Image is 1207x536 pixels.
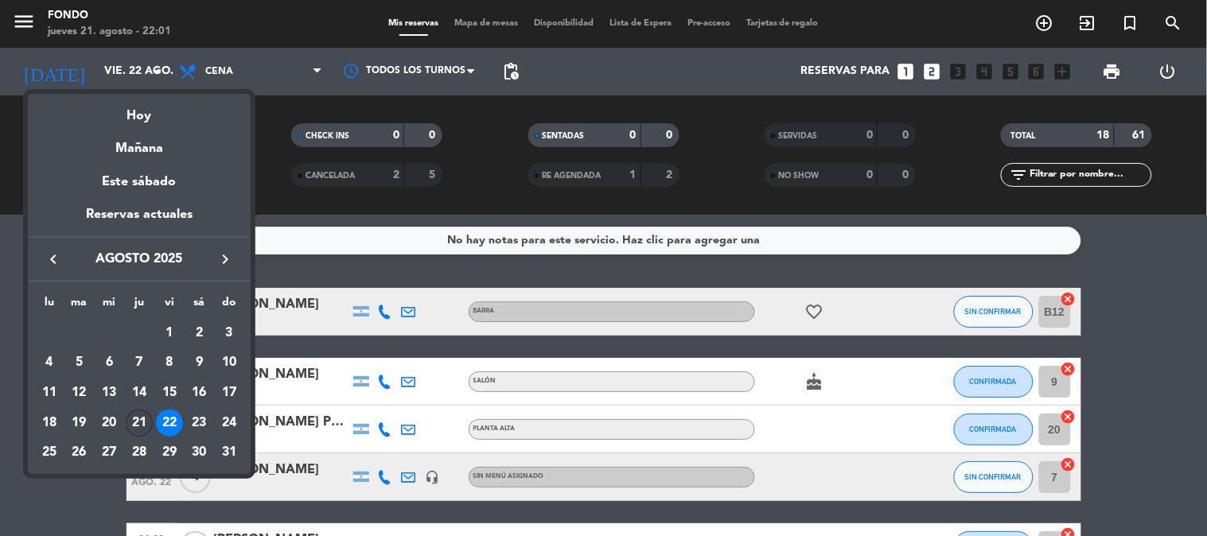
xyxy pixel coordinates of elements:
[34,378,64,408] td: 11 de agosto de 2025
[94,293,124,318] th: miércoles
[126,410,153,437] div: 21
[66,439,93,466] div: 26
[124,293,154,318] th: jueves
[64,437,95,468] td: 26 de agosto de 2025
[214,408,244,438] td: 24 de agosto de 2025
[185,293,215,318] th: sábado
[216,439,243,466] div: 31
[95,379,123,406] div: 13
[95,410,123,437] div: 20
[28,160,251,204] div: Este sábado
[185,320,212,347] div: 2
[185,379,212,406] div: 16
[185,349,212,376] div: 9
[95,439,123,466] div: 27
[28,94,251,126] div: Hoy
[64,408,95,438] td: 19 de agosto de 2025
[216,250,235,269] i: keyboard_arrow_right
[216,379,243,406] div: 17
[185,318,215,348] td: 2 de agosto de 2025
[154,378,185,408] td: 15 de agosto de 2025
[156,320,183,347] div: 1
[126,349,153,376] div: 7
[94,408,124,438] td: 20 de agosto de 2025
[124,348,154,378] td: 7 de agosto de 2025
[154,348,185,378] td: 8 de agosto de 2025
[66,379,93,406] div: 12
[154,408,185,438] td: 22 de agosto de 2025
[28,126,251,159] div: Mañana
[185,437,215,468] td: 30 de agosto de 2025
[68,249,211,270] span: agosto 2025
[216,410,243,437] div: 24
[94,437,124,468] td: 27 de agosto de 2025
[214,293,244,318] th: domingo
[36,410,63,437] div: 18
[124,437,154,468] td: 28 de agosto de 2025
[185,348,215,378] td: 9 de agosto de 2025
[214,437,244,468] td: 31 de agosto de 2025
[185,439,212,466] div: 30
[124,408,154,438] td: 21 de agosto de 2025
[214,318,244,348] td: 3 de agosto de 2025
[94,348,124,378] td: 6 de agosto de 2025
[156,379,183,406] div: 15
[214,348,244,378] td: 10 de agosto de 2025
[66,410,93,437] div: 19
[36,439,63,466] div: 25
[185,378,215,408] td: 16 de agosto de 2025
[64,378,95,408] td: 12 de agosto de 2025
[211,249,239,270] button: keyboard_arrow_right
[126,439,153,466] div: 28
[154,318,185,348] td: 1 de agosto de 2025
[94,378,124,408] td: 13 de agosto de 2025
[44,250,63,269] i: keyboard_arrow_left
[64,348,95,378] td: 5 de agosto de 2025
[36,349,63,376] div: 4
[36,379,63,406] div: 11
[34,408,64,438] td: 18 de agosto de 2025
[124,378,154,408] td: 14 de agosto de 2025
[185,410,212,437] div: 23
[34,348,64,378] td: 4 de agosto de 2025
[34,437,64,468] td: 25 de agosto de 2025
[34,293,64,318] th: lunes
[39,249,68,270] button: keyboard_arrow_left
[156,439,183,466] div: 29
[216,320,243,347] div: 3
[156,410,183,437] div: 22
[126,379,153,406] div: 14
[64,293,95,318] th: martes
[95,349,123,376] div: 6
[154,437,185,468] td: 29 de agosto de 2025
[216,349,243,376] div: 10
[66,349,93,376] div: 5
[185,408,215,438] td: 23 de agosto de 2025
[156,349,183,376] div: 8
[34,318,154,348] td: AGO.
[154,293,185,318] th: viernes
[28,204,251,237] div: Reservas actuales
[214,378,244,408] td: 17 de agosto de 2025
